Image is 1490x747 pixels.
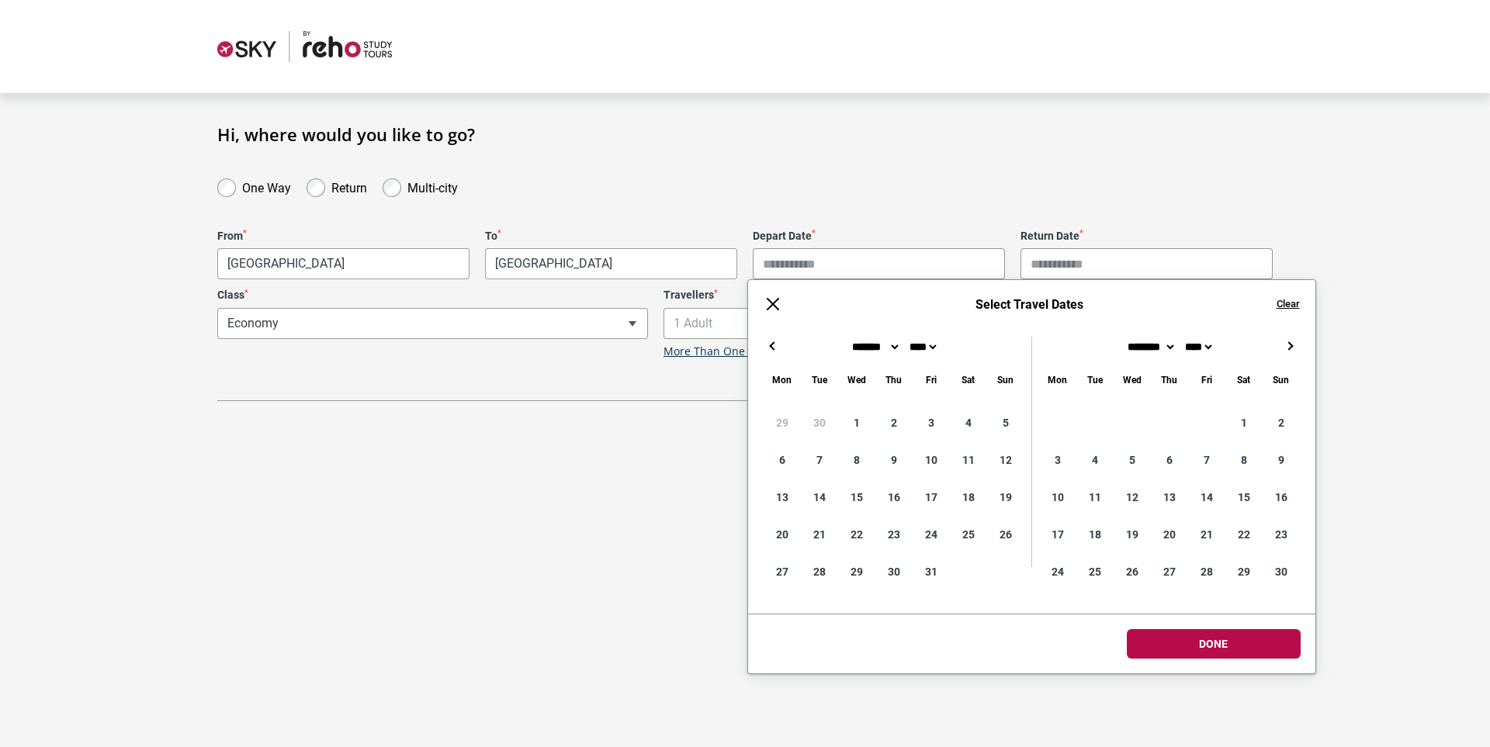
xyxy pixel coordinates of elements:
[875,553,913,590] div: 30
[1151,516,1188,553] div: 20
[1076,553,1114,590] div: 25
[1114,553,1151,590] div: 26
[950,404,987,441] div: 4
[950,479,987,516] div: 18
[218,309,647,338] span: Economy
[801,516,838,553] div: 21
[1263,441,1300,479] div: 9
[218,249,469,278] span: Brisbane, Australia
[1039,371,1076,389] div: Monday
[1039,553,1076,590] div: 24
[875,404,913,441] div: 2
[1263,553,1300,590] div: 30
[764,479,801,516] div: 13
[1114,516,1151,553] div: 19
[1188,553,1225,590] div: 28
[664,345,799,358] a: More Than One Traveller?
[913,404,950,441] div: 3
[1281,337,1300,355] button: →
[1020,230,1273,243] label: Return Date
[1263,516,1300,553] div: 23
[875,371,913,389] div: Thursday
[875,516,913,553] div: 23
[217,308,648,339] span: Economy
[1076,479,1114,516] div: 11
[1151,553,1188,590] div: 27
[485,230,737,243] label: To
[801,404,838,441] div: 30
[1076,371,1114,389] div: Tuesday
[1039,516,1076,553] div: 17
[801,553,838,590] div: 28
[1151,441,1188,479] div: 6
[1225,404,1263,441] div: 1
[1039,441,1076,479] div: 3
[838,441,875,479] div: 8
[801,479,838,516] div: 14
[1076,516,1114,553] div: 18
[801,441,838,479] div: 7
[987,516,1024,553] div: 26
[217,248,470,279] span: Brisbane, Australia
[838,516,875,553] div: 22
[764,516,801,553] div: 20
[407,177,458,195] label: Multi-city
[950,516,987,553] div: 25
[1225,516,1263,553] div: 22
[987,479,1024,516] div: 19
[1039,479,1076,516] div: 10
[801,371,838,389] div: Tuesday
[838,553,875,590] div: 29
[1263,404,1300,441] div: 2
[1151,371,1188,389] div: Thursday
[664,289,1094,302] label: Travellers
[1114,371,1151,389] div: Wednesday
[1263,479,1300,516] div: 16
[486,249,736,278] span: Nadi, Fiji
[485,248,737,279] span: Nadi, Fiji
[1188,516,1225,553] div: 21
[242,177,291,195] label: One Way
[913,479,950,516] div: 17
[913,371,950,389] div: Friday
[331,177,367,195] label: Return
[1127,629,1301,659] button: Done
[217,124,1273,144] h1: Hi, where would you like to go?
[875,441,913,479] div: 9
[1225,479,1263,516] div: 15
[217,289,648,302] label: Class
[838,479,875,516] div: 15
[913,553,950,590] div: 31
[798,297,1261,312] h6: Select Travel Dates
[987,404,1024,441] div: 5
[764,441,801,479] div: 6
[664,309,1093,338] span: 1 Adult
[764,404,801,441] div: 29
[987,371,1024,389] div: Sunday
[1114,441,1151,479] div: 5
[838,404,875,441] div: 1
[913,516,950,553] div: 24
[753,230,1005,243] label: Depart Date
[1225,441,1263,479] div: 8
[1114,479,1151,516] div: 12
[764,337,782,355] button: ←
[1188,441,1225,479] div: 7
[1188,479,1225,516] div: 14
[1151,479,1188,516] div: 13
[913,441,950,479] div: 10
[217,230,470,243] label: From
[1076,441,1114,479] div: 4
[1225,371,1263,389] div: Saturday
[764,553,801,590] div: 27
[875,479,913,516] div: 16
[1188,371,1225,389] div: Friday
[950,371,987,389] div: Saturday
[1263,371,1300,389] div: Sunday
[764,371,801,389] div: Monday
[664,308,1094,339] span: 1 Adult
[950,441,987,479] div: 11
[838,371,875,389] div: Wednesday
[1277,297,1300,311] button: Clear
[987,441,1024,479] div: 12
